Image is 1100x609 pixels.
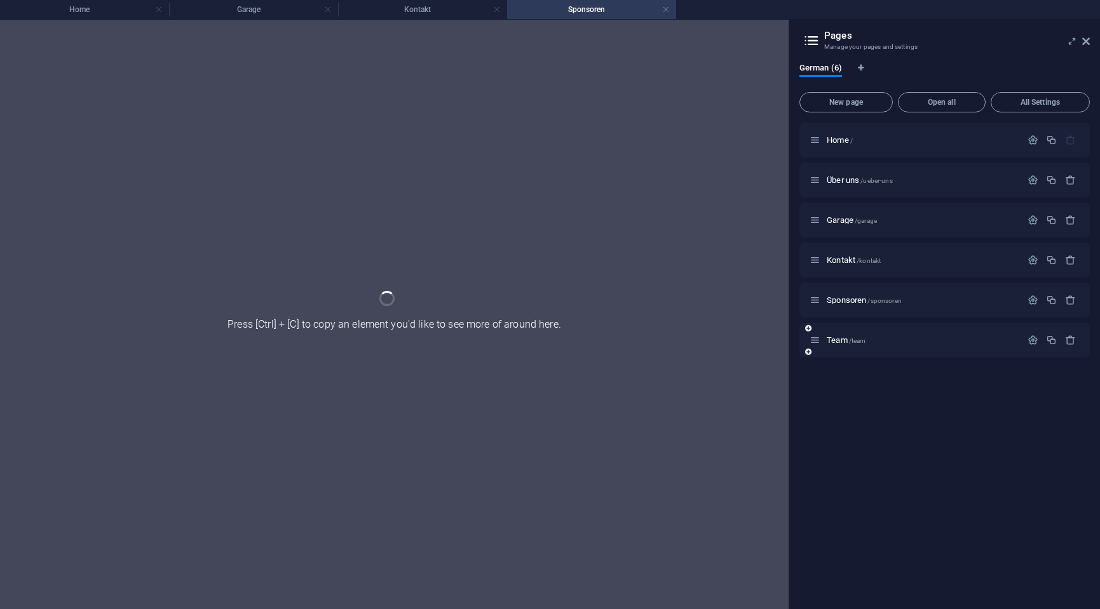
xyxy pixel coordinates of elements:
[898,92,986,112] button: Open all
[1028,295,1038,305] div: Settings
[1046,295,1057,305] div: Duplicate
[1028,335,1038,345] div: Settings
[850,137,853,144] span: /
[1028,215,1038,225] div: Settings
[824,41,1064,53] h3: Manage your pages and settings
[823,256,1021,264] div: Kontakt/kontakt
[507,3,676,17] h4: Sponsoren
[823,176,1021,184] div: Über uns/ueber-uns
[823,136,1021,144] div: Home/
[867,297,901,304] span: /sponsoren
[824,30,1090,41] h2: Pages
[1046,335,1057,345] div: Duplicate
[827,335,866,345] span: Click to open page
[1065,135,1076,145] div: The startpage cannot be deleted
[904,98,980,106] span: Open all
[827,135,853,145] span: Click to open page
[860,177,892,184] span: /ueber-uns
[1065,175,1076,185] div: Remove
[855,217,877,224] span: /garage
[1046,175,1057,185] div: Duplicate
[857,257,881,264] span: /kontakt
[799,60,842,78] span: German (6)
[1065,335,1076,345] div: Remove
[991,92,1090,112] button: All Settings
[1046,135,1057,145] div: Duplicate
[823,296,1021,304] div: Sponsoren/sponsoren
[169,3,338,17] h4: Garage
[799,92,893,112] button: New page
[849,337,866,344] span: /team
[823,216,1021,224] div: Garage/garage
[823,336,1021,344] div: Team/team
[827,295,902,305] span: Sponsoren
[827,175,893,185] span: Click to open page
[1065,295,1076,305] div: Remove
[1046,255,1057,265] div: Duplicate
[1028,135,1038,145] div: Settings
[827,255,881,265] span: Kontakt
[338,3,507,17] h4: Kontakt
[799,63,1090,87] div: Language Tabs
[1065,255,1076,265] div: Remove
[1065,215,1076,225] div: Remove
[1046,215,1057,225] div: Duplicate
[1028,175,1038,185] div: Settings
[827,215,877,225] span: Garage
[996,98,1084,106] span: All Settings
[805,98,887,106] span: New page
[1028,255,1038,265] div: Settings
